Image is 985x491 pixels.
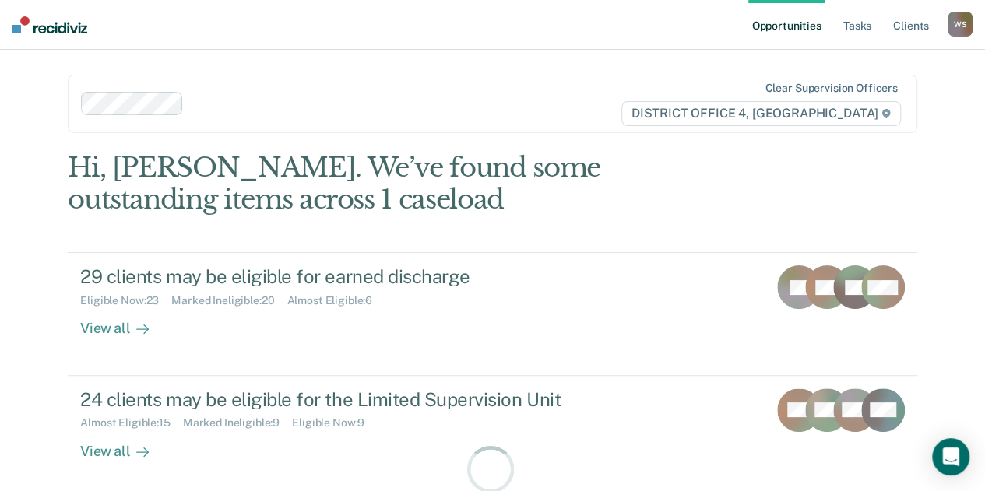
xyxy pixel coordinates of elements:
[80,416,183,430] div: Almost Eligible : 15
[948,12,973,37] button: WS
[80,294,171,307] div: Eligible Now : 23
[292,416,377,430] div: Eligible Now : 9
[287,294,385,307] div: Almost Eligible : 6
[80,430,167,460] div: View all
[183,416,292,430] div: Marked Ineligible : 9
[68,252,917,375] a: 29 clients may be eligible for earned dischargeEligible Now:23Marked Ineligible:20Almost Eligible...
[80,307,167,338] div: View all
[932,438,969,475] div: Open Intercom Messenger
[68,152,747,216] div: Hi, [PERSON_NAME]. We’ve found some outstanding items across 1 caseload
[765,82,897,95] div: Clear supervision officers
[621,101,901,126] span: DISTRICT OFFICE 4, [GEOGRAPHIC_DATA]
[80,265,627,288] div: 29 clients may be eligible for earned discharge
[948,12,973,37] div: W S
[80,388,627,411] div: 24 clients may be eligible for the Limited Supervision Unit
[12,16,87,33] img: Recidiviz
[171,294,287,307] div: Marked Ineligible : 20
